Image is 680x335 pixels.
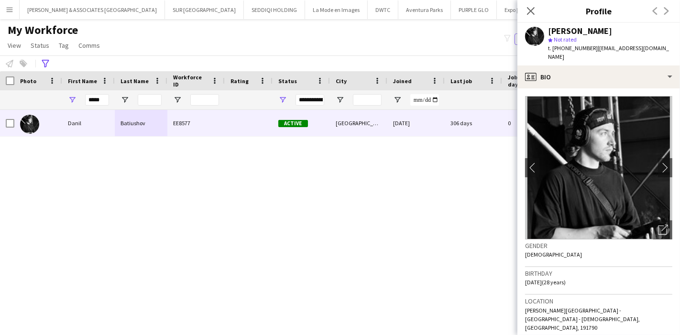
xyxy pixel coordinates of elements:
[330,110,387,136] div: [GEOGRAPHIC_DATA]
[121,77,149,85] span: Last Name
[554,36,577,43] span: Not rated
[393,96,402,104] button: Open Filter Menu
[278,96,287,104] button: Open Filter Menu
[165,0,244,19] button: SUR [GEOGRAPHIC_DATA]
[517,65,680,88] div: Bio
[508,74,547,88] span: Jobs (last 90 days)
[31,41,49,50] span: Status
[8,23,78,37] span: My Workforce
[305,0,368,19] button: La Mode en Images
[244,0,305,19] button: SEDDIQI HOLDING
[20,115,39,134] img: Danil Batiushov
[393,77,412,85] span: Joined
[410,94,439,106] input: Joined Filter Input
[525,297,672,305] h3: Location
[353,94,382,106] input: City Filter Input
[68,96,77,104] button: Open Filter Menu
[450,77,472,85] span: Last job
[68,77,97,85] span: First Name
[167,110,225,136] div: EE8577
[78,41,100,50] span: Comms
[40,58,51,69] app-action-btn: Advanced filters
[525,307,640,331] span: [PERSON_NAME][GEOGRAPHIC_DATA] - [GEOGRAPHIC_DATA] - [DEMOGRAPHIC_DATA], [GEOGRAPHIC_DATA], 191790
[115,110,167,136] div: Batiushov
[62,110,115,136] div: Danil
[336,77,347,85] span: City
[387,110,445,136] div: [DATE]
[368,0,398,19] button: DWTC
[27,39,53,52] a: Status
[525,251,582,258] span: [DEMOGRAPHIC_DATA]
[190,94,219,106] input: Workforce ID Filter Input
[20,77,36,85] span: Photo
[548,44,669,60] span: | [EMAIL_ADDRESS][DOMAIN_NAME]
[525,269,672,278] h3: Birthday
[230,77,249,85] span: Rating
[85,94,109,106] input: First Name Filter Input
[548,44,598,52] span: t. [PHONE_NUMBER]
[173,96,182,104] button: Open Filter Menu
[336,96,344,104] button: Open Filter Menu
[138,94,162,106] input: Last Name Filter Input
[55,39,73,52] a: Tag
[398,0,451,19] button: Aventura Parks
[525,241,672,250] h3: Gender
[517,5,680,17] h3: Profile
[20,0,165,19] button: [PERSON_NAME] & ASSOCIATES [GEOGRAPHIC_DATA]
[4,39,25,52] a: View
[525,96,672,239] img: Crew avatar or photo
[173,74,208,88] span: Workforce ID
[502,110,564,136] div: 0
[8,41,21,50] span: View
[653,220,672,239] div: Open photos pop-in
[515,33,562,45] button: Everyone5,768
[278,77,297,85] span: Status
[445,110,502,136] div: 306 days
[75,39,104,52] a: Comms
[278,120,308,127] span: Active
[497,0,577,19] button: Expo [GEOGRAPHIC_DATA]
[121,96,129,104] button: Open Filter Menu
[59,41,69,50] span: Tag
[548,27,612,35] div: [PERSON_NAME]
[451,0,497,19] button: PURPLE GLO
[525,279,566,286] span: [DATE] (28 years)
